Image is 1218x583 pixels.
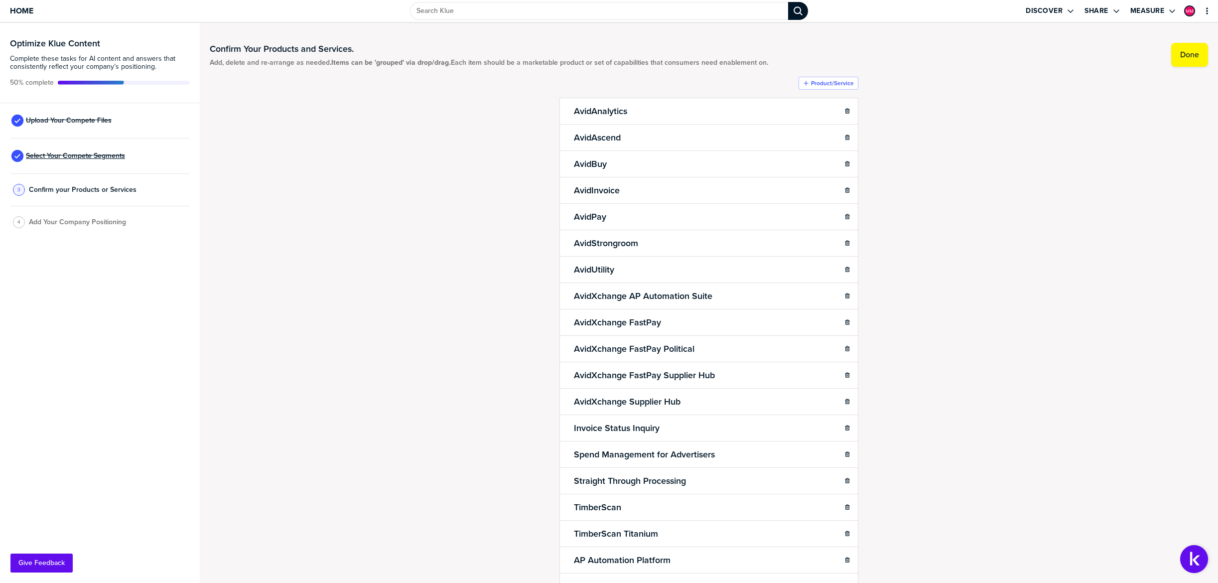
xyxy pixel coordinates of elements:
label: Share [1084,6,1108,15]
label: Done [1180,50,1199,60]
h2: Invoice Status Inquiry [572,421,662,435]
h2: AP Automation Platform [572,553,673,567]
h2: AvidUtility [572,263,616,277]
input: Search Klue [410,2,788,20]
h2: AvidBuy [572,157,609,171]
h2: AvidXchange Supplier Hub [572,395,682,409]
h2: AvidAscend [572,131,623,145]
h2: AvidXchange FastPay Political [572,342,696,356]
a: Edit Profile [1183,4,1196,17]
h2: AvidInvoice [572,183,622,197]
span: Add Your Company Positioning [29,218,126,226]
button: Give Feedback [10,554,73,573]
span: Upload Your Compete Files [26,117,112,125]
span: Active [10,79,54,87]
h2: AvidStrongroom [572,236,640,250]
span: Add, delete and re-arrange as needed. Each item should be a marketable product or set of capabili... [210,59,768,67]
label: Discover [1026,6,1063,15]
h2: AvidAnalytics [572,104,629,118]
h2: Spend Management for Advertisers [572,447,717,461]
h3: Optimize Klue Content [10,39,190,48]
label: Product/Service [811,79,854,87]
span: Complete these tasks for AI content and answers that consistently reflect your company’s position... [10,55,190,71]
div: Mercedes McAndrew [1184,5,1195,16]
img: d83e2e17fc20b52e3f2b9cbd2818cdb1-sml.png [1185,6,1194,15]
h2: TimberScan [572,500,623,514]
span: Home [10,6,33,15]
h2: AvidXchange FastPay Supplier Hub [572,368,717,382]
h2: TimberScan Titanium [572,527,660,541]
span: 3 [17,186,20,193]
h2: AvidXchange FastPay [572,315,663,329]
span: Confirm your Products or Services [29,186,136,194]
span: 4 [17,218,20,226]
h2: AvidXchange AP Automation Suite [572,289,714,303]
span: Select Your Compete Segments [26,152,125,160]
div: Search Klue [788,2,808,20]
strong: Items can be 'grouped' via drop/drag. [331,57,451,68]
h2: Straight Through Processing [572,474,688,488]
h2: AvidPay [572,210,608,224]
button: Open Support Center [1180,545,1208,573]
h1: Confirm Your Products and Services. [210,43,768,55]
label: Measure [1130,6,1165,15]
